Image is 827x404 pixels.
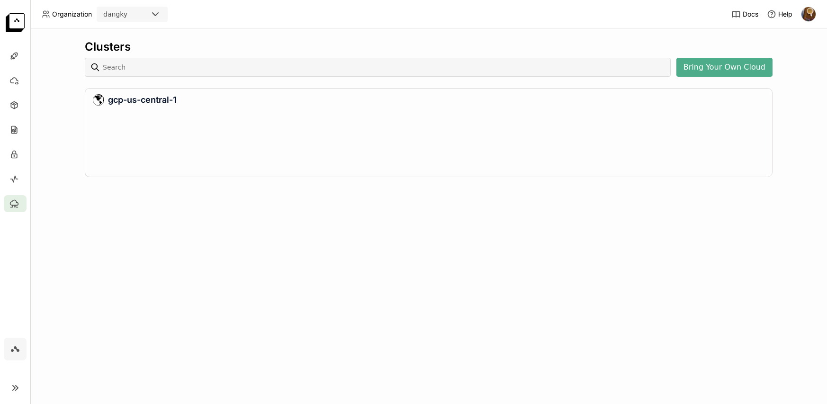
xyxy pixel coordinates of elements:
button: Bring Your Own Cloud [676,58,773,77]
span: Organization [52,10,92,18]
img: Dang Ky [801,7,816,21]
iframe: Service Health Summary [90,109,768,171]
div: gcp-us-central-1 [93,94,764,106]
span: Docs [743,10,758,18]
img: logo [6,13,25,32]
input: Selected dangky. [128,10,129,19]
div: dangky [103,9,127,19]
input: Search [102,60,667,75]
span: Help [778,10,792,18]
div: Clusters [85,40,773,54]
a: Docs [731,9,758,19]
div: Help [767,9,792,19]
